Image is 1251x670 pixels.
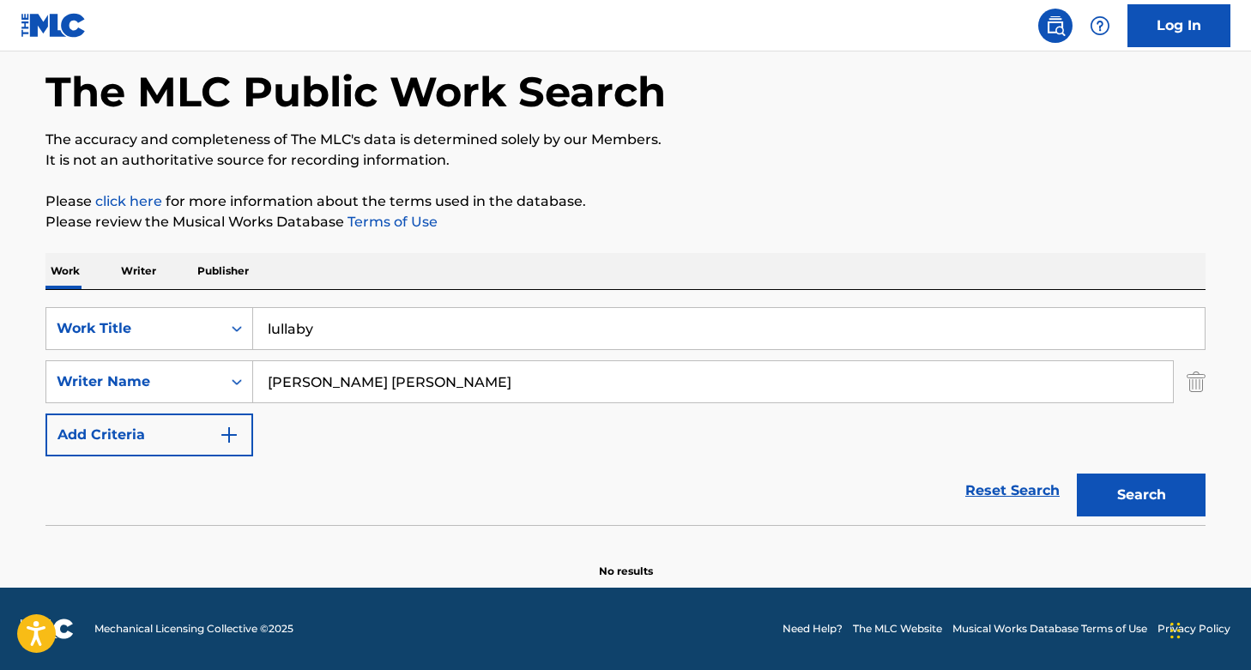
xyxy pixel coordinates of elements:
a: Musical Works Database Terms of Use [952,621,1147,637]
p: Writer [116,253,161,289]
form: Search Form [45,307,1206,525]
p: No results [599,543,653,579]
div: Help [1083,9,1117,43]
h1: The MLC Public Work Search [45,66,666,118]
button: Add Criteria [45,413,253,456]
div: Work Title [57,318,211,339]
p: Work [45,253,85,289]
a: click here [95,193,162,209]
button: Search [1077,474,1206,516]
a: Log In [1127,4,1230,47]
img: search [1045,15,1066,36]
a: The MLC Website [853,621,942,637]
img: logo [21,619,74,639]
img: help [1090,15,1110,36]
p: The accuracy and completeness of The MLC's data is determined solely by our Members. [45,130,1206,150]
iframe: Chat Widget [1165,588,1251,670]
a: Need Help? [783,621,843,637]
img: Delete Criterion [1187,360,1206,403]
div: Writer Name [57,371,211,392]
a: Privacy Policy [1157,621,1230,637]
p: Publisher [192,253,254,289]
img: MLC Logo [21,13,87,38]
img: 9d2ae6d4665cec9f34b9.svg [219,425,239,445]
p: Please review the Musical Works Database [45,212,1206,232]
div: Drag [1170,605,1181,656]
p: Please for more information about the terms used in the database. [45,191,1206,212]
span: Mechanical Licensing Collective © 2025 [94,621,293,637]
a: Public Search [1038,9,1073,43]
a: Terms of Use [344,214,438,230]
p: It is not an authoritative source for recording information. [45,150,1206,171]
a: Reset Search [957,472,1068,510]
